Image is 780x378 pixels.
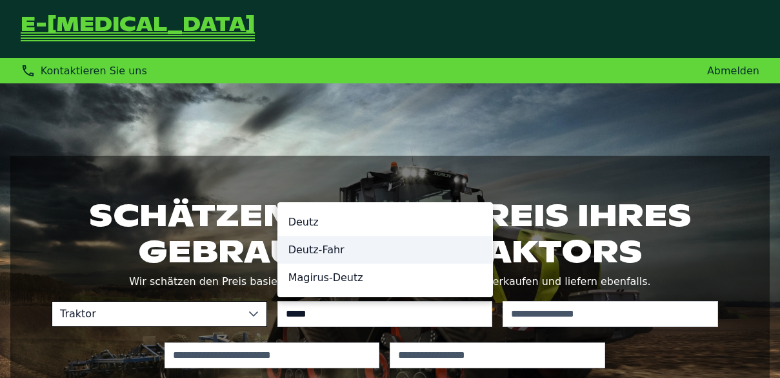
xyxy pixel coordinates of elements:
h1: Schätzen Sie den Preis Ihres gebrauchten Traktors [52,197,728,269]
ul: Option List [278,203,492,297]
li: Deutz [278,208,492,236]
a: Zurück zur Startseite [21,16,255,43]
p: Wir schätzen den Preis basierend auf umfangreichen Preisdaten. Wir verkaufen und liefern ebenfalls. [52,273,728,291]
li: Deutz-Fahr [278,236,492,264]
div: Kontaktieren Sie uns [21,63,147,78]
li: Magirus-Deutz [278,264,492,291]
a: Abmelden [707,65,759,77]
span: Kontaktieren Sie uns [41,65,147,77]
span: Traktor [52,302,241,326]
